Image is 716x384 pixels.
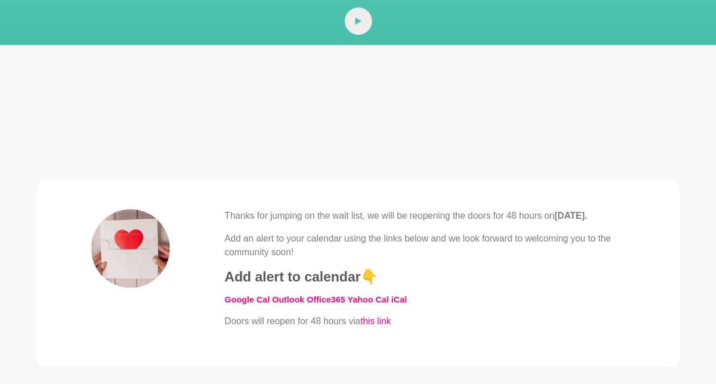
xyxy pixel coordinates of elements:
[224,295,269,304] a: ​Google Cal
[224,209,625,223] p: Thanks for jumping on the wait list, we will be reopening the doors for 48 hours on
[391,295,407,304] a: iCal
[306,295,345,304] a: Office365
[272,295,305,304] a: Outlook
[347,295,389,304] a: Yahoo Cal
[361,316,391,326] a: this link
[224,314,625,328] p: Doors will reopen for 48 hours via
[554,211,587,220] strong: [DATE].
[224,232,625,259] p: Add an alert to your calendar using the links below and we look forward to welcoming you to the c...
[224,268,625,285] h4: Add alert to calendar👇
